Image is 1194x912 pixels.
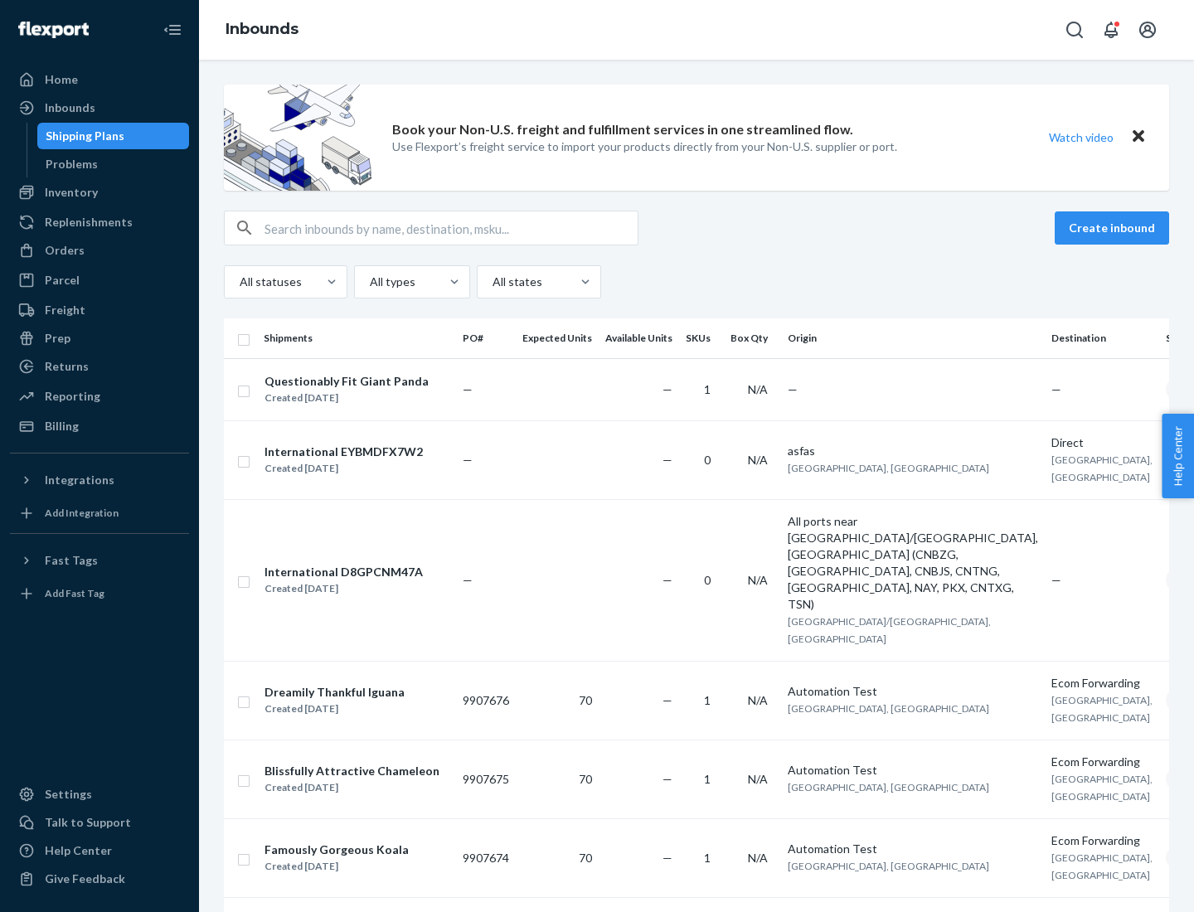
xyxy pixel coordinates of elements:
[45,388,100,405] div: Reporting
[704,851,711,865] span: 1
[599,318,679,358] th: Available Units
[788,762,1038,779] div: Automation Test
[45,242,85,259] div: Orders
[45,586,104,600] div: Add Fast Tag
[663,693,672,707] span: —
[788,683,1038,700] div: Automation Test
[10,297,189,323] a: Freight
[748,772,768,786] span: N/A
[265,684,405,701] div: Dreamily Thankful Iguana
[1051,573,1061,587] span: —
[704,573,711,587] span: 0
[257,318,456,358] th: Shipments
[392,120,853,139] p: Book your Non-U.S. freight and fulfillment services in one streamlined flow.
[679,318,724,358] th: SKUs
[1051,434,1153,451] div: Direct
[788,702,989,715] span: [GEOGRAPHIC_DATA], [GEOGRAPHIC_DATA]
[1051,675,1153,691] div: Ecom Forwarding
[579,693,592,707] span: 70
[748,382,768,396] span: N/A
[1162,414,1194,498] button: Help Center
[45,214,133,230] div: Replenishments
[1051,754,1153,770] div: Ecom Forwarding
[10,95,189,121] a: Inbounds
[748,851,768,865] span: N/A
[10,500,189,526] a: Add Integration
[45,272,80,289] div: Parcel
[45,302,85,318] div: Freight
[663,772,672,786] span: —
[46,128,124,144] div: Shipping Plans
[265,779,439,796] div: Created [DATE]
[748,573,768,587] span: N/A
[10,781,189,808] a: Settings
[265,444,423,460] div: International EYBMDFX7W2
[788,860,989,872] span: [GEOGRAPHIC_DATA], [GEOGRAPHIC_DATA]
[10,547,189,574] button: Fast Tags
[663,453,672,467] span: —
[1038,125,1124,149] button: Watch video
[704,772,711,786] span: 1
[748,693,768,707] span: N/A
[265,580,423,597] div: Created [DATE]
[748,453,768,467] span: N/A
[1051,694,1153,724] span: [GEOGRAPHIC_DATA], [GEOGRAPHIC_DATA]
[45,814,131,831] div: Talk to Support
[788,462,989,474] span: [GEOGRAPHIC_DATA], [GEOGRAPHIC_DATA]
[45,472,114,488] div: Integrations
[45,552,98,569] div: Fast Tags
[265,842,409,858] div: Famously Gorgeous Koala
[265,373,429,390] div: Questionably Fit Giant Panda
[265,701,405,717] div: Created [DATE]
[45,184,98,201] div: Inventory
[265,564,423,580] div: International D8GPCNM47A
[1094,13,1128,46] button: Open notifications
[45,418,79,434] div: Billing
[10,837,189,864] a: Help Center
[704,382,711,396] span: 1
[10,413,189,439] a: Billing
[45,786,92,803] div: Settings
[10,809,189,836] a: Talk to Support
[45,871,125,887] div: Give Feedback
[212,6,312,54] ol: breadcrumbs
[1045,318,1159,358] th: Destination
[1051,382,1061,396] span: —
[463,382,473,396] span: —
[788,781,989,793] span: [GEOGRAPHIC_DATA], [GEOGRAPHIC_DATA]
[45,506,119,520] div: Add Integration
[1051,832,1153,849] div: Ecom Forwarding
[788,615,991,645] span: [GEOGRAPHIC_DATA]/[GEOGRAPHIC_DATA], [GEOGRAPHIC_DATA]
[46,156,98,172] div: Problems
[1131,13,1164,46] button: Open account menu
[10,467,189,493] button: Integrations
[579,851,592,865] span: 70
[10,866,189,892] button: Give Feedback
[704,693,711,707] span: 1
[704,453,711,467] span: 0
[265,763,439,779] div: Blissfully Attractive Chameleon
[10,209,189,235] a: Replenishments
[10,580,189,607] a: Add Fast Tag
[10,267,189,293] a: Parcel
[156,13,189,46] button: Close Navigation
[10,237,189,264] a: Orders
[18,22,89,38] img: Flexport logo
[788,513,1038,613] div: All ports near [GEOGRAPHIC_DATA]/[GEOGRAPHIC_DATA], [GEOGRAPHIC_DATA] (CNBZG, [GEOGRAPHIC_DATA], ...
[579,772,592,786] span: 70
[37,151,190,177] a: Problems
[724,318,781,358] th: Box Qty
[456,318,516,358] th: PO#
[456,818,516,897] td: 9907674
[45,330,70,347] div: Prep
[10,325,189,352] a: Prep
[788,382,798,396] span: —
[10,66,189,93] a: Home
[37,123,190,149] a: Shipping Plans
[265,390,429,406] div: Created [DATE]
[781,318,1045,358] th: Origin
[1051,454,1153,483] span: [GEOGRAPHIC_DATA], [GEOGRAPHIC_DATA]
[265,211,638,245] input: Search inbounds by name, destination, msku...
[265,460,423,477] div: Created [DATE]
